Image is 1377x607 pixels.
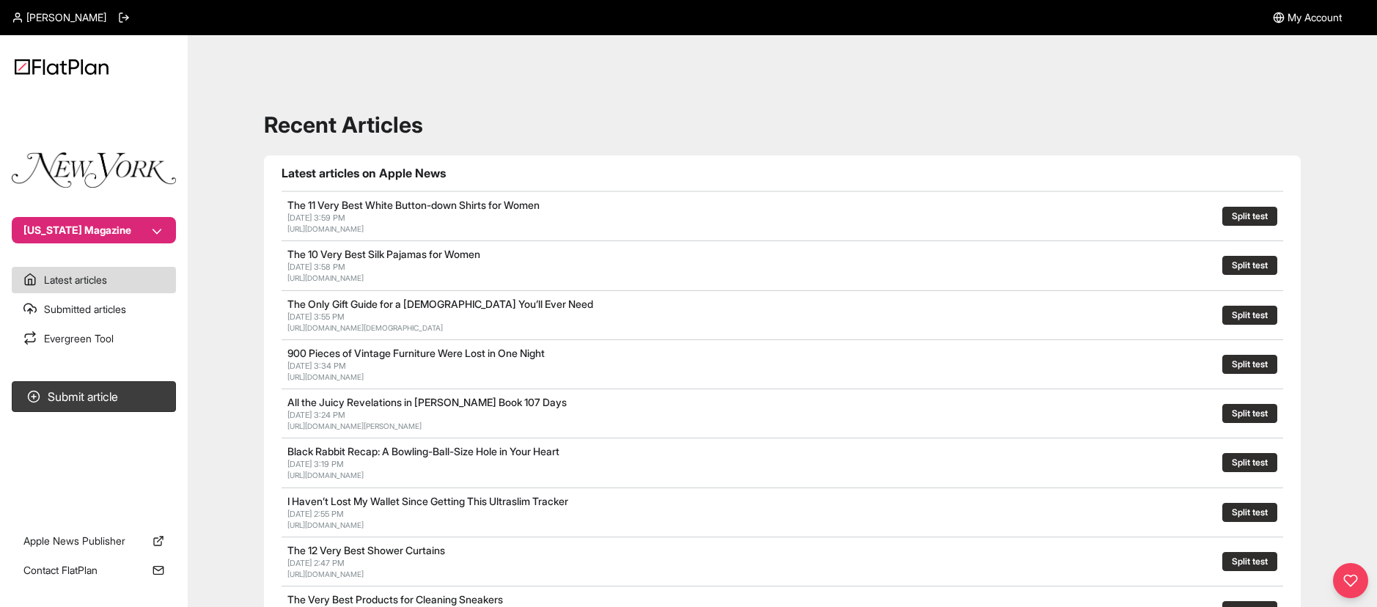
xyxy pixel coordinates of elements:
[287,558,345,568] span: [DATE] 2:47 PM
[287,445,559,457] a: Black Rabbit Recap: A Bowling-Ball-Size Hole in Your Heart
[12,152,176,188] img: Publication Logo
[287,372,364,381] a: [URL][DOMAIN_NAME]
[12,296,176,323] a: Submitted articles
[287,396,567,408] a: All the Juicy Revelations in [PERSON_NAME] Book 107 Days
[287,224,364,233] a: [URL][DOMAIN_NAME]
[287,422,422,430] a: [URL][DOMAIN_NAME][PERSON_NAME]
[287,471,364,479] a: [URL][DOMAIN_NAME]
[1222,355,1277,374] button: Split test
[12,528,176,554] a: Apple News Publisher
[287,312,345,322] span: [DATE] 3:55 PM
[287,273,364,282] a: [URL][DOMAIN_NAME]
[287,347,545,359] a: 900 Pieces of Vintage Furniture Were Lost in One Night
[287,459,344,469] span: [DATE] 3:19 PM
[287,544,445,556] a: The 12 Very Best Shower Curtains
[287,323,443,332] a: [URL][DOMAIN_NAME][DEMOGRAPHIC_DATA]
[15,59,109,75] img: Logo
[287,509,344,519] span: [DATE] 2:55 PM
[282,164,1283,182] h1: Latest articles on Apple News
[12,217,176,243] button: [US_STATE] Magazine
[1222,503,1277,522] button: Split test
[1222,453,1277,472] button: Split test
[1222,404,1277,423] button: Split test
[287,248,480,260] a: The 10 Very Best Silk Pajamas for Women
[287,410,345,420] span: [DATE] 3:24 PM
[12,325,176,352] a: Evergreen Tool
[12,381,176,412] button: Submit article
[287,262,345,272] span: [DATE] 3:58 PM
[1222,256,1277,275] button: Split test
[1222,207,1277,226] button: Split test
[287,298,593,310] a: The Only Gift Guide for a [DEMOGRAPHIC_DATA] You’ll Ever Need
[287,570,364,578] a: [URL][DOMAIN_NAME]
[12,557,176,584] a: Contact FlatPlan
[264,111,1301,138] h1: Recent Articles
[12,267,176,293] a: Latest articles
[287,495,568,507] a: I Haven’t Lost My Wallet Since Getting This Ultraslim Tracker
[287,213,345,223] span: [DATE] 3:59 PM
[287,199,540,211] a: The 11 Very Best White Button-down Shirts for Women
[1222,306,1277,325] button: Split test
[287,520,364,529] a: [URL][DOMAIN_NAME]
[1222,552,1277,571] button: Split test
[287,361,346,371] span: [DATE] 3:34 PM
[1288,10,1342,25] span: My Account
[287,593,503,606] a: The Very Best Products for Cleaning Sneakers
[26,10,106,25] span: [PERSON_NAME]
[12,10,106,25] a: [PERSON_NAME]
